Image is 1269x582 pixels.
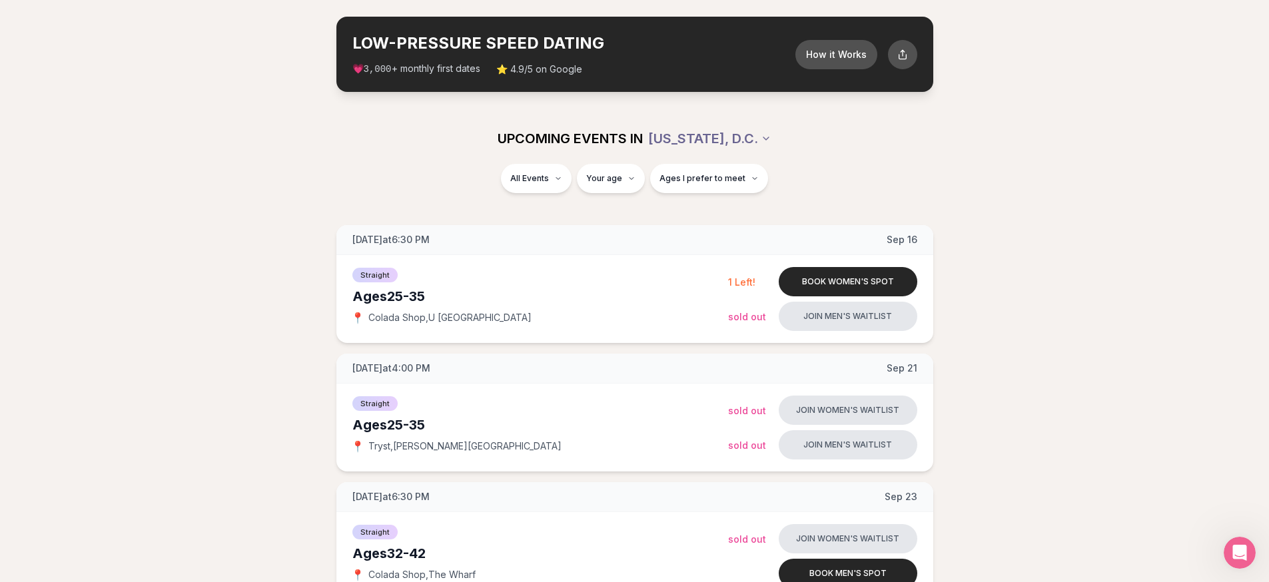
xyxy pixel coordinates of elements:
[352,569,363,580] span: 📍
[496,63,582,76] span: ⭐ 4.9/5 on Google
[352,416,728,434] div: Ages 25-35
[728,439,766,451] span: Sold Out
[510,173,549,184] span: All Events
[1224,537,1256,569] iframe: Intercom live chat
[352,362,430,375] span: [DATE] at 4:00 PM
[779,524,917,553] button: Join women's waitlist
[352,544,728,563] div: Ages 32-42
[887,233,917,246] span: Sep 16
[368,568,476,581] span: Colada Shop , The Wharf
[498,129,643,148] span: UPCOMING EVENTS IN
[352,33,795,54] h2: LOW-PRESSURE SPEED DATING
[779,302,917,331] button: Join men's waitlist
[650,164,768,193] button: Ages I prefer to meet
[648,124,771,153] button: [US_STATE], D.C.
[728,276,755,288] span: 1 Left!
[352,490,430,503] span: [DATE] at 6:30 PM
[352,525,398,539] span: Straight
[728,533,766,545] span: Sold Out
[659,173,745,184] span: Ages I prefer to meet
[352,396,398,411] span: Straight
[352,268,398,282] span: Straight
[779,267,917,296] button: Book women's spot
[728,405,766,416] span: Sold Out
[795,40,877,69] button: How it Works
[779,396,917,425] button: Join women's waitlist
[352,312,363,323] span: 📍
[352,233,430,246] span: [DATE] at 6:30 PM
[586,173,622,184] span: Your age
[364,64,392,75] span: 3,000
[352,287,728,306] div: Ages 25-35
[728,311,766,322] span: Sold Out
[368,311,532,324] span: Colada Shop , U [GEOGRAPHIC_DATA]
[779,430,917,459] button: Join men's waitlist
[501,164,572,193] button: All Events
[352,62,480,76] span: 💗 + monthly first dates
[885,490,917,503] span: Sep 23
[887,362,917,375] span: Sep 21
[368,439,562,453] span: Tryst , [PERSON_NAME][GEOGRAPHIC_DATA]
[352,441,363,451] span: 📍
[577,164,645,193] button: Your age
